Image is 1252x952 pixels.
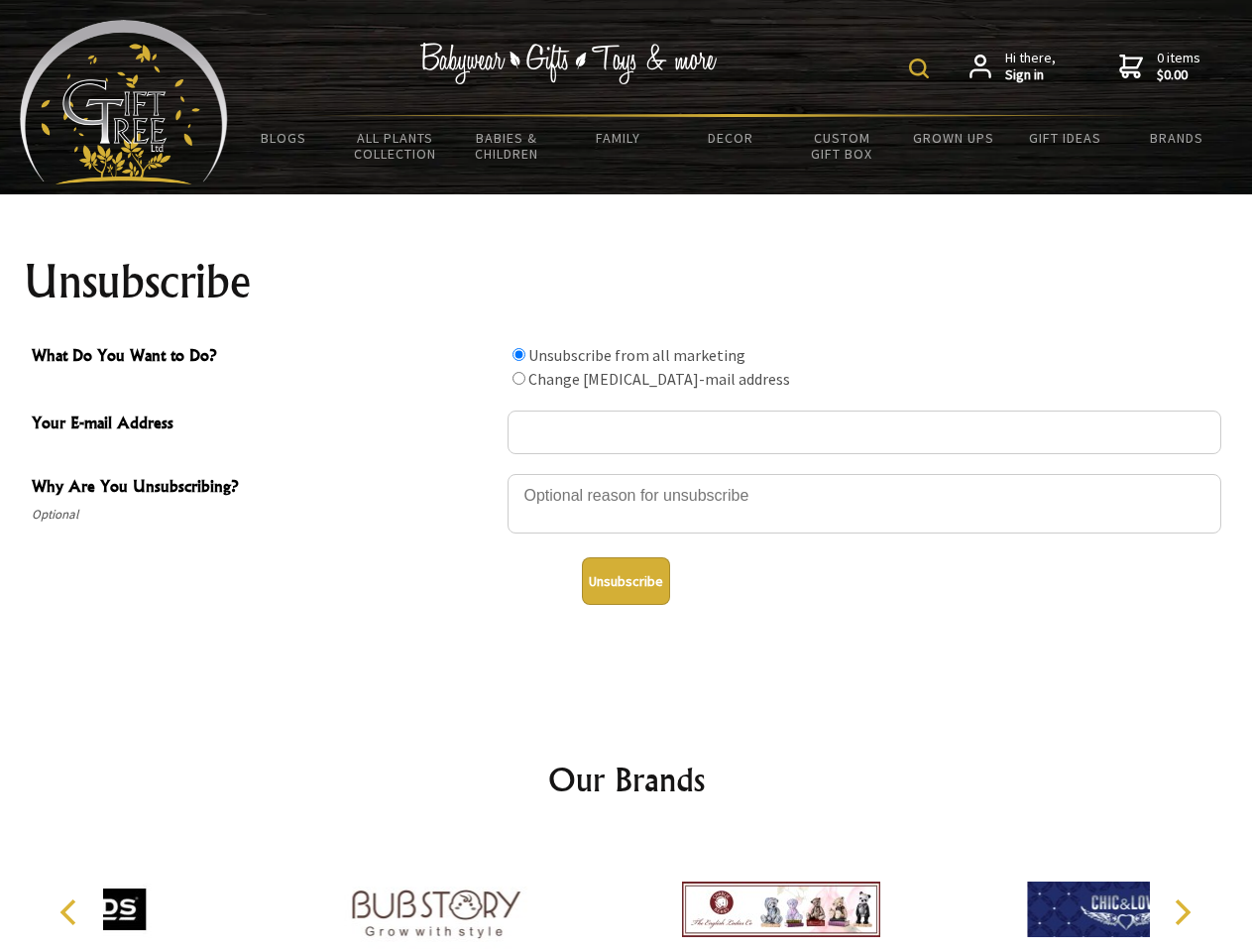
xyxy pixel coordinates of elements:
label: Change [MEDICAL_DATA]-mail address [528,369,790,389]
a: Grown Ups [897,117,1009,159]
span: Why Are You Unsubscribing? [32,474,498,503]
span: Your E-mail Address [32,411,498,439]
button: Next [1160,891,1203,934]
a: Gift Ideas [1009,117,1121,159]
span: What Do You Want to Do? [32,343,498,372]
textarea: Why Are You Unsubscribing? [508,474,1221,534]
a: BLOGS [228,117,340,159]
span: Hi there, [1005,50,1056,84]
a: Brands [1121,117,1233,159]
strong: $0.00 [1157,66,1200,84]
span: 0 items [1157,49,1200,84]
a: Babies & Children [451,117,563,175]
a: Custom Gift Box [786,117,898,175]
input: What Do You Want to Do? [512,372,525,385]
a: Hi there,Sign in [969,50,1056,84]
strong: Sign in [1005,66,1056,84]
img: product search [909,59,929,78]
label: Unsubscribe from all marketing [528,345,745,365]
img: Babywear - Gifts - Toys & more [420,43,718,84]
span: Optional [32,503,498,527]
input: Your E-mail Address [508,411,1221,454]
input: What Do You Want to Do? [512,348,525,361]
h2: Our Brands [40,756,1213,803]
button: Unsubscribe [582,557,670,605]
a: All Plants Collection [340,117,452,175]
h1: Unsubscribe [24,258,1229,305]
a: Family [563,117,675,159]
button: Previous [50,891,93,934]
a: Decor [674,117,786,159]
img: Babyware - Gifts - Toys and more... [20,20,228,184]
a: 0 items$0.00 [1119,50,1200,84]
